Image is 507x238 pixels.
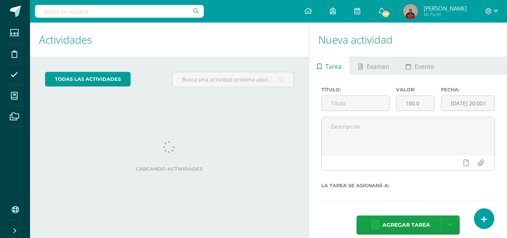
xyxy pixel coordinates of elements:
[396,96,435,111] input: Puntos máximos
[318,23,498,57] h1: Nueva actividad
[382,10,390,18] span: 867
[397,57,442,75] a: Evento
[45,166,294,172] label: Cargando actividades
[403,4,418,19] img: 3173811e495424c50f36d6c1a1dea0c1.png
[309,57,350,75] a: Tarea
[325,58,342,76] span: Tarea
[424,5,467,12] span: [PERSON_NAME]
[321,87,390,92] label: Título:
[321,183,495,188] label: La tarea se asignará a:
[382,216,430,234] span: Agregar tarea
[415,58,434,76] span: Evento
[39,23,300,57] h1: Actividades
[441,96,495,111] input: Fecha de entrega
[350,57,397,75] a: Examen
[396,87,435,92] label: Valor:
[173,72,293,87] input: Busca una actividad próxima aquí...
[441,87,495,92] label: Fecha:
[424,11,467,18] span: Mi Perfil
[45,72,131,86] a: todas las Actividades
[322,96,390,111] input: Título
[35,5,204,18] input: Busca un usuario...
[367,58,389,76] span: Examen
